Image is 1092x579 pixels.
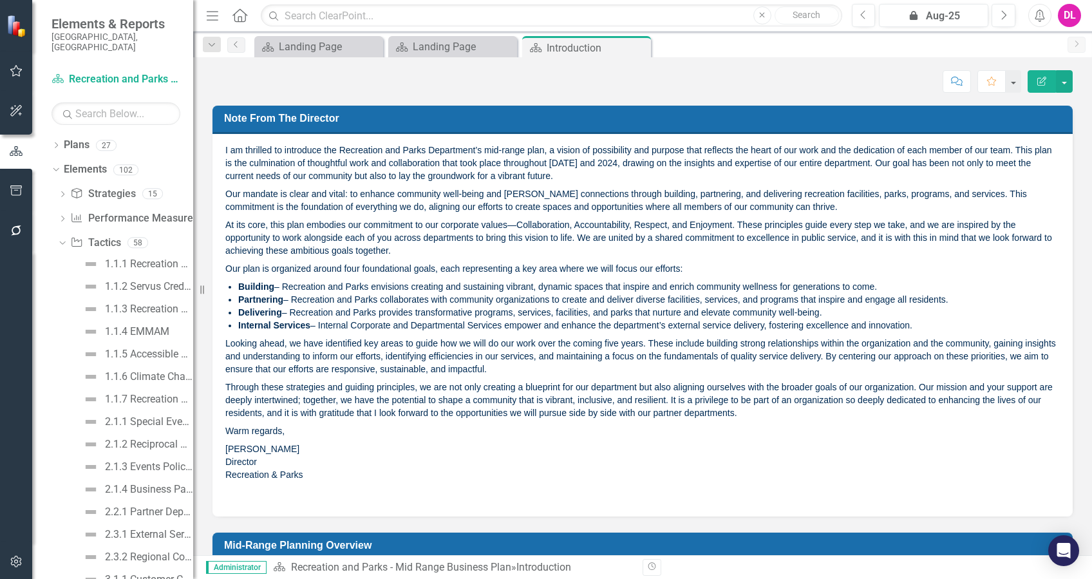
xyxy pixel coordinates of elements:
a: 1.1.3 Recreation Amenity Needs Assessment Update [80,299,193,319]
div: Landing Page [279,39,380,55]
button: Aug-25 [879,4,988,27]
div: 1.1.4 EMMAM [105,326,169,337]
img: Not Defined [83,459,99,475]
a: 2.1.3 Events Policy Update [80,457,193,477]
strong: Partnering [238,294,283,305]
div: 27 [96,140,117,151]
small: [GEOGRAPHIC_DATA], [GEOGRAPHIC_DATA] [52,32,180,53]
p: Through these strategies and guiding principles, we are not only creating a blueprint for our dep... [225,378,1060,422]
a: 2.2.1 Partner Department Service Standards [80,502,193,522]
div: 1.1.1 Recreation Amenity Development Process [105,258,193,270]
strong: Building [238,281,274,292]
a: Landing Page [258,39,380,55]
h3: Note from the Director [224,112,1066,124]
div: 1.1.5 Accessible & Inclusive Playground Strategy [105,348,193,360]
strong: Delivering [238,307,282,318]
div: 1.1.2 Servus Credit Union Place Redevelopment Strategy [105,281,193,292]
div: 1.1.6 Climate Change Plan [105,371,193,383]
img: Not Defined [83,346,99,362]
div: 1.1.7 Recreation Facility Wi-Fi Enhancement Review [105,394,193,405]
img: Not Defined [83,392,99,407]
li: – Internal Corporate and Departmental Services empower and enhance the department’s external serv... [238,319,1060,332]
div: 2.2.1 Partner Department Service Standards [105,506,193,518]
div: Introduction [516,561,571,573]
p: At its core, this plan embodies our commitment to our corporate values—Collaboration, Accountabil... [225,216,1060,260]
img: Not Defined [83,504,99,520]
a: 2.1.4 Business Partner Customer Relations Management [80,479,193,500]
a: 2.3.1 External Service Delivery Partner Strategy [80,524,193,545]
img: Not Defined [83,414,99,430]
div: Landing Page [413,39,514,55]
a: 1.1.1 Recreation Amenity Development Process [80,254,193,274]
div: 2.3.1 External Service Delivery Partner Strategy [105,529,193,540]
div: 2.1.4 Business Partner Customer Relations Management [105,484,193,495]
li: – Recreation and Parks collaborates with community organizations to create and deliver diverse fa... [238,293,1060,306]
div: Introduction [547,40,648,56]
p: Our plan is organized around four foundational goals, each representing a key area where we will ... [225,260,1060,278]
div: 1.1.3 Recreation Amenity Needs Assessment Update [105,303,193,315]
div: 15 [142,189,163,200]
strong: Internal Services [238,320,310,330]
a: 1.1.4 EMMAM [80,321,169,342]
img: ClearPoint Strategy [5,14,30,38]
p: [PERSON_NAME] Director Recreation & Parks [225,440,1060,484]
p: Warm regards, [225,422,1060,440]
a: Strategies [70,187,135,202]
img: Not Defined [83,437,99,452]
a: 1.1.7 Recreation Facility Wi-Fi Enhancement Review [80,389,193,410]
img: Not Defined [83,369,99,384]
li: – Recreation and Parks provides transformative programs, services, facilities, and parks that nur... [238,306,1060,319]
span: Elements & Reports [52,16,180,32]
img: Not Defined [83,549,99,565]
div: 2.1.2 Reciprocal Use Agreement Update [105,439,193,450]
span: Search [793,10,820,20]
a: 1.1.6 Climate Change Plan [80,366,193,387]
div: 58 [127,237,148,248]
a: 2.3.2 Regional Collaboration [80,547,193,567]
a: 2.1.2 Reciprocal Use Agreement Update [80,434,193,455]
a: Recreation and Parks - Mid Range Business Plan [52,72,180,87]
img: Not Defined [83,256,99,272]
img: Not Defined [83,279,99,294]
a: Tactics [70,236,120,251]
div: 102 [113,164,138,175]
img: Not Defined [83,301,99,317]
input: Search Below... [52,102,180,125]
div: 2.3.2 Regional Collaboration [105,551,193,563]
button: Search [775,6,839,24]
img: Not Defined [83,482,99,497]
p: Looking ahead, we have identified key areas to guide how we will do our work over the coming five... [225,334,1060,378]
div: 2.1.3 Events Policy Update [105,461,193,473]
input: Search ClearPoint... [261,5,842,27]
li: – Recreation and Parks envisions creating and sustaining vibrant, dynamic spaces that inspire and... [238,280,1060,293]
p: I am thrilled to introduce the Recreation and Parks Department’s mid-range plan, a vision of poss... [225,144,1060,185]
a: Recreation and Parks - Mid Range Business Plan [291,561,511,573]
a: Elements [64,162,107,177]
a: 1.1.5 Accessible & Inclusive Playground Strategy [80,344,193,365]
img: Not Defined [83,527,99,542]
span: Administrator [206,561,267,574]
a: Plans [64,138,89,153]
div: » [273,560,633,575]
div: 2.1.1 Special Events Guide [105,416,193,428]
a: Landing Page [391,39,514,55]
a: Performance Measures [70,211,198,226]
p: Our mandate is clear and vital: to enhance community well-being and [PERSON_NAME] connections thr... [225,185,1060,216]
div: Aug-25 [883,8,984,24]
img: Not Defined [83,324,99,339]
a: 1.1.2 Servus Credit Union Place Redevelopment Strategy [80,276,193,297]
a: 2.1.1 Special Events Guide [80,412,193,432]
button: DL [1058,4,1081,27]
h3: Mid-Range Planning Overview [224,539,1066,551]
div: Open Intercom Messenger [1048,535,1079,566]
